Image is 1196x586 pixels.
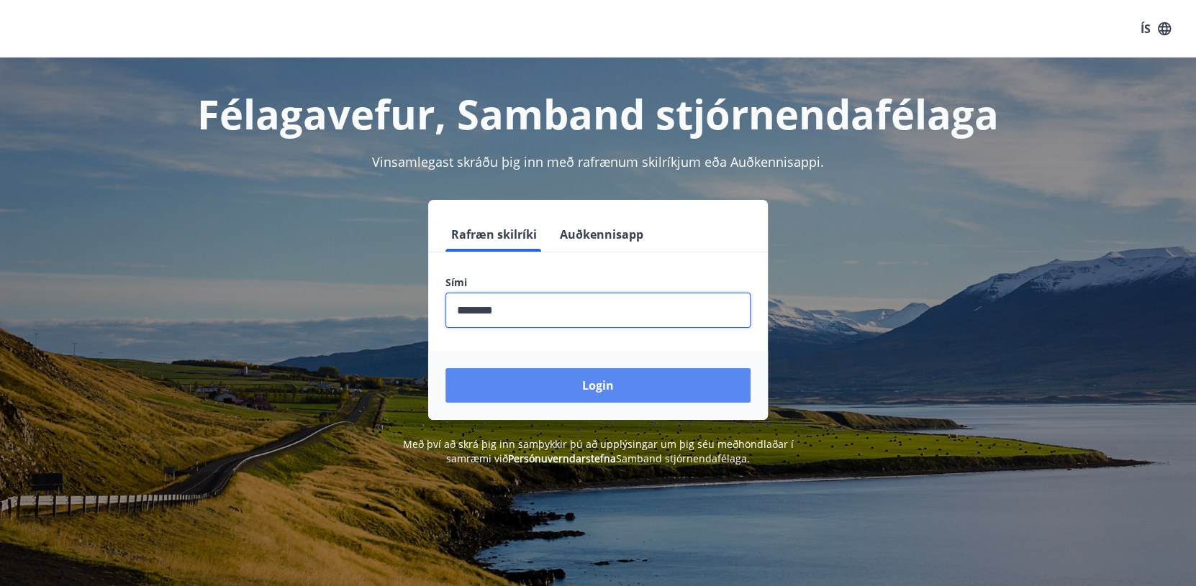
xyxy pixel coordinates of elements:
[445,217,543,252] button: Rafræn skilríki
[508,452,616,465] a: Persónuverndarstefna
[372,153,824,170] span: Vinsamlegast skráðu þig inn með rafrænum skilríkjum eða Auðkennisappi.
[1133,16,1179,42] button: ÍS
[97,86,1099,141] h1: Félagavefur, Samband stjórnendafélaga
[445,275,751,290] label: Sími
[445,368,751,403] button: Login
[403,437,794,465] span: Með því að skrá þig inn samþykkir þú að upplýsingar um þig séu meðhöndlaðar í samræmi við Samband...
[554,217,649,252] button: Auðkennisapp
